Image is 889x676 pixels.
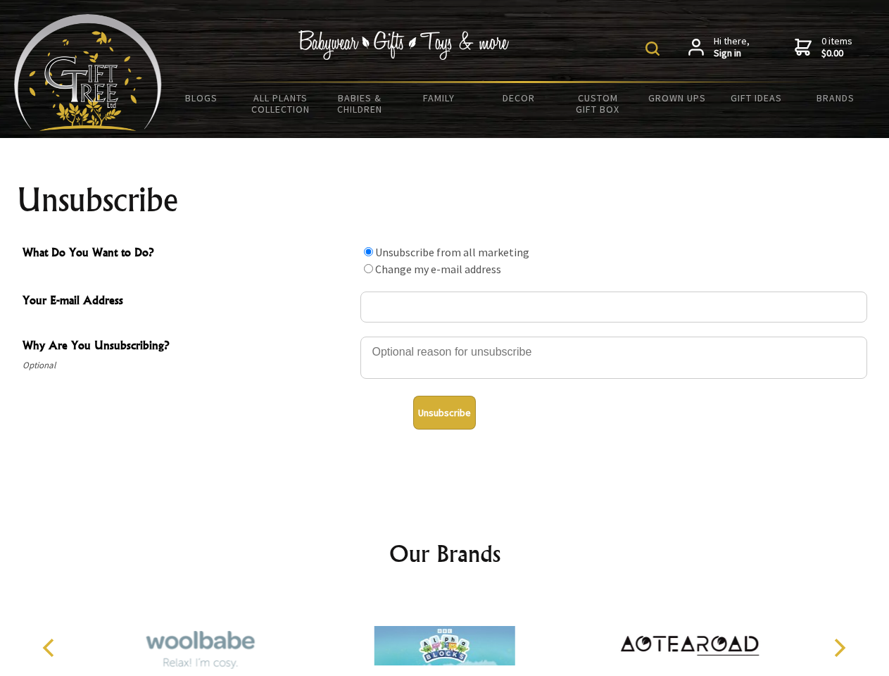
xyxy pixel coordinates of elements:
[375,262,501,276] label: Change my e-mail address
[645,42,660,56] img: product search
[364,247,373,256] input: What Do You Want to Do?
[479,83,558,113] a: Decor
[162,83,241,113] a: BLOGS
[413,396,476,430] button: Unsubscribe
[375,245,529,259] label: Unsubscribe from all marketing
[241,83,321,124] a: All Plants Collection
[821,35,852,60] span: 0 items
[360,292,867,323] input: Your E-mail Address
[796,83,876,113] a: Brands
[320,83,400,124] a: Babies & Children
[298,30,510,60] img: Babywear - Gifts - Toys & more
[821,47,852,60] strong: $0.00
[23,244,353,264] span: What Do You Want to Do?
[28,537,862,570] h2: Our Brands
[637,83,717,113] a: Grown Ups
[717,83,796,113] a: Gift Ideas
[35,632,66,663] button: Previous
[23,357,353,374] span: Optional
[23,292,353,312] span: Your E-mail Address
[688,35,750,60] a: Hi there,Sign in
[795,35,852,60] a: 0 items$0.00
[714,47,750,60] strong: Sign in
[14,14,162,131] img: Babyware - Gifts - Toys and more...
[400,83,479,113] a: Family
[23,337,353,357] span: Why Are You Unsubscribing?
[558,83,638,124] a: Custom Gift Box
[364,264,373,273] input: What Do You Want to Do?
[17,183,873,217] h1: Unsubscribe
[824,632,855,663] button: Next
[360,337,867,379] textarea: Why Are You Unsubscribing?
[714,35,750,60] span: Hi there,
